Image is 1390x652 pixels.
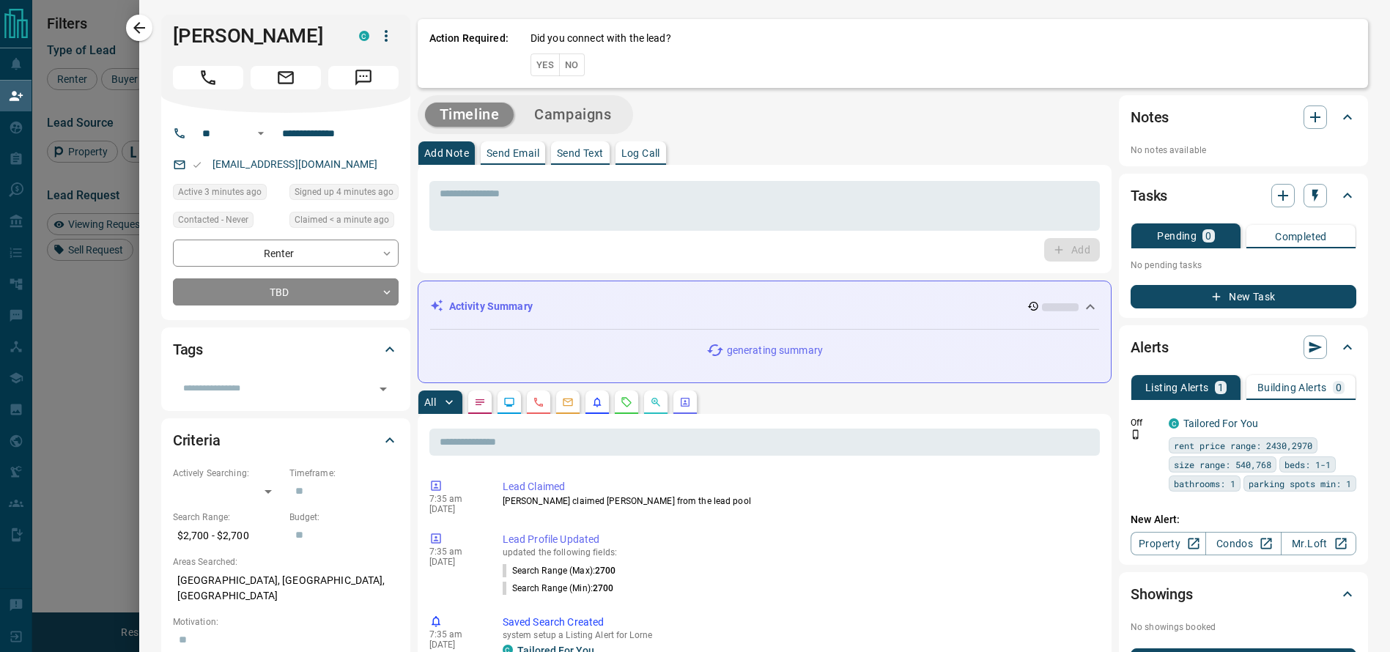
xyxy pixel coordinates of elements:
p: [DATE] [429,504,481,514]
p: 7:35 am [429,494,481,504]
span: Contacted - Never [178,212,248,227]
svg: Emails [562,396,574,408]
svg: Push Notification Only [1131,429,1141,440]
p: Timeframe: [289,467,399,480]
span: beds: 1-1 [1284,457,1331,472]
p: Actively Searching: [173,467,282,480]
div: condos.ca [359,31,369,41]
h2: Notes [1131,105,1169,129]
span: 2700 [593,583,613,593]
p: Lead Claimed [503,479,1094,494]
a: Condos [1205,532,1281,555]
div: Tasks [1131,178,1356,213]
div: Criteria [173,423,399,458]
button: Yes [531,53,560,76]
a: [EMAIL_ADDRESS][DOMAIN_NAME] [212,158,378,170]
span: Claimed < a minute ago [295,212,389,227]
a: Mr.Loft [1281,532,1356,555]
span: 2700 [595,566,615,576]
p: generating summary [727,343,823,358]
p: 7:35 am [429,629,481,640]
p: 0 [1336,382,1342,393]
p: No showings booked [1131,620,1356,634]
svg: Listing Alerts [591,396,603,408]
p: Off [1131,416,1160,429]
div: Renter [173,240,399,267]
div: Activity Summary [430,293,1099,320]
div: Showings [1131,577,1356,612]
span: parking spots min: 1 [1249,476,1351,491]
p: No pending tasks [1131,254,1356,276]
div: Fri Sep 12 2025 [289,184,399,204]
p: [DATE] [429,557,481,567]
svg: Agent Actions [679,396,691,408]
button: Timeline [425,103,514,127]
button: No [559,53,585,76]
div: Fri Sep 12 2025 [289,212,399,232]
p: 0 [1205,231,1211,241]
p: Areas Searched: [173,555,399,568]
span: bathrooms: 1 [1174,476,1235,491]
a: Tailored For You [1183,418,1258,429]
p: updated the following fields: [503,547,1094,557]
span: Email [251,66,321,89]
p: Building Alerts [1257,382,1327,393]
a: Property [1131,532,1206,555]
p: [PERSON_NAME] claimed [PERSON_NAME] from the lead pool [503,494,1094,508]
p: Log Call [621,148,660,158]
p: Did you connect with the lead? [531,31,671,46]
span: size range: 540,768 [1174,457,1271,472]
span: Call [173,66,243,89]
p: [GEOGRAPHIC_DATA], [GEOGRAPHIC_DATA], [GEOGRAPHIC_DATA] [173,568,399,608]
h2: Alerts [1131,336,1169,359]
button: Open [252,125,270,142]
svg: Opportunities [650,396,662,408]
p: system setup a Listing Alert for Lorne [503,630,1094,640]
svg: Lead Browsing Activity [503,396,515,408]
p: Motivation: [173,615,399,629]
p: No notes available [1131,144,1356,157]
div: TBD [173,278,399,305]
p: Listing Alerts [1145,382,1209,393]
span: rent price range: 2430,2970 [1174,438,1312,453]
p: 7:35 am [429,547,481,557]
p: Activity Summary [449,299,533,314]
p: Pending [1157,231,1197,241]
p: Action Required: [429,31,509,76]
p: New Alert: [1131,512,1356,527]
p: Send Email [487,148,539,158]
p: [DATE] [429,640,481,650]
button: Open [373,379,393,399]
p: $2,700 - $2,700 [173,524,282,548]
p: Search Range (Max) : [503,564,616,577]
div: condos.ca [1169,418,1179,429]
svg: Requests [621,396,632,408]
h1: [PERSON_NAME] [173,24,337,48]
h2: Tasks [1131,184,1167,207]
p: Add Note [424,148,469,158]
p: Budget: [289,511,399,524]
p: 1 [1218,382,1224,393]
svg: Notes [474,396,486,408]
p: All [424,397,436,407]
p: Send Text [557,148,604,158]
svg: Calls [533,396,544,408]
button: New Task [1131,285,1356,308]
div: Alerts [1131,330,1356,365]
button: Campaigns [520,103,626,127]
p: Completed [1275,231,1327,242]
p: Search Range (Min) : [503,582,614,595]
span: Signed up 4 minutes ago [295,185,393,199]
span: Active 3 minutes ago [178,185,262,199]
h2: Criteria [173,429,221,452]
h2: Showings [1131,582,1193,606]
p: Lead Profile Updated [503,532,1094,547]
div: Fri Sep 12 2025 [173,184,282,204]
svg: Email Valid [192,160,202,170]
div: Notes [1131,100,1356,135]
h2: Tags [173,338,203,361]
div: Tags [173,332,399,367]
span: Message [328,66,399,89]
p: Search Range: [173,511,282,524]
p: Saved Search Created [503,615,1094,630]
